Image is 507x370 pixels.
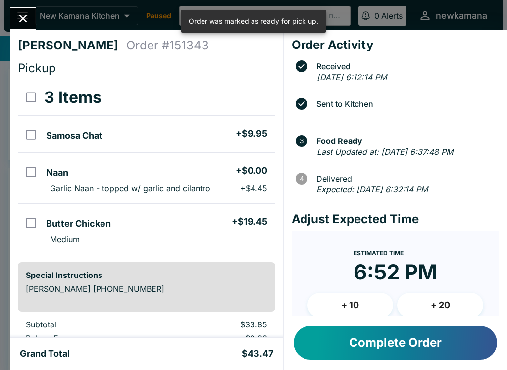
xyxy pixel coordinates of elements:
[18,61,56,75] span: Pickup
[294,326,497,360] button: Complete Order
[50,184,210,193] p: Garlic Naan - topped w/ garlic and cilantro
[307,293,394,318] button: + 10
[311,137,499,145] span: Food Ready
[18,38,126,53] h4: [PERSON_NAME]
[126,38,209,53] h4: Order # 151343
[292,212,499,227] h4: Adjust Expected Time
[236,128,267,139] h5: + $9.95
[311,62,499,71] span: Received
[26,320,154,329] p: Subtotal
[170,333,267,343] p: $3.39
[232,216,267,228] h5: + $19.45
[299,175,304,183] text: 4
[317,147,453,157] em: Last Updated at: [DATE] 6:37:48 PM
[46,130,102,141] h5: Samosa Chat
[354,249,404,257] span: Estimated Time
[10,8,36,29] button: Close
[44,88,101,107] h3: 3 Items
[170,320,267,329] p: $33.85
[26,333,154,343] p: Beluga Fee
[26,270,267,280] h6: Special Instructions
[317,72,387,82] em: [DATE] 6:12:14 PM
[311,174,499,183] span: Delivered
[311,99,499,108] span: Sent to Kitchen
[300,137,304,145] text: 3
[292,38,499,52] h4: Order Activity
[240,184,267,193] p: + $4.45
[26,284,267,294] p: [PERSON_NAME] [PHONE_NUMBER]
[46,218,111,230] h5: Butter Chicken
[354,259,437,285] time: 6:52 PM
[20,348,70,360] h5: Grand Total
[236,165,267,177] h5: + $0.00
[18,80,275,254] table: orders table
[242,348,273,360] h5: $43.47
[46,167,68,179] h5: Naan
[397,293,483,318] button: + 20
[189,13,318,30] div: Order was marked as ready for pick up.
[316,185,428,194] em: Expected: [DATE] 6:32:14 PM
[50,234,80,244] p: Medium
